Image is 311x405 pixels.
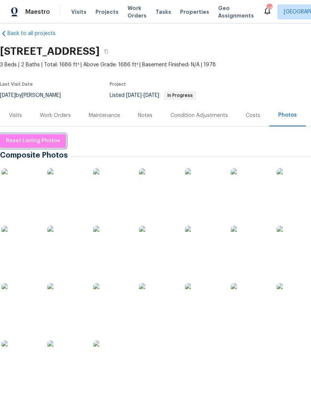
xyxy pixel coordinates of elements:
[110,82,126,86] span: Project
[267,4,272,12] div: 48
[138,112,153,119] div: Notes
[110,93,197,98] span: Listed
[126,93,142,98] span: [DATE]
[180,8,209,16] span: Properties
[100,45,113,58] button: Copy Address
[144,93,159,98] span: [DATE]
[218,4,254,19] span: Geo Assignments
[6,136,60,146] span: Reset Listing Photos
[155,9,171,15] span: Tasks
[126,93,159,98] span: -
[71,8,87,16] span: Visits
[40,112,71,119] div: Work Orders
[25,8,50,16] span: Maestro
[278,111,297,119] div: Photos
[89,112,120,119] div: Maintenance
[246,112,260,119] div: Costs
[170,112,228,119] div: Condition Adjustments
[164,93,196,98] span: In Progress
[128,4,147,19] span: Work Orders
[95,8,119,16] span: Projects
[9,112,22,119] div: Visits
